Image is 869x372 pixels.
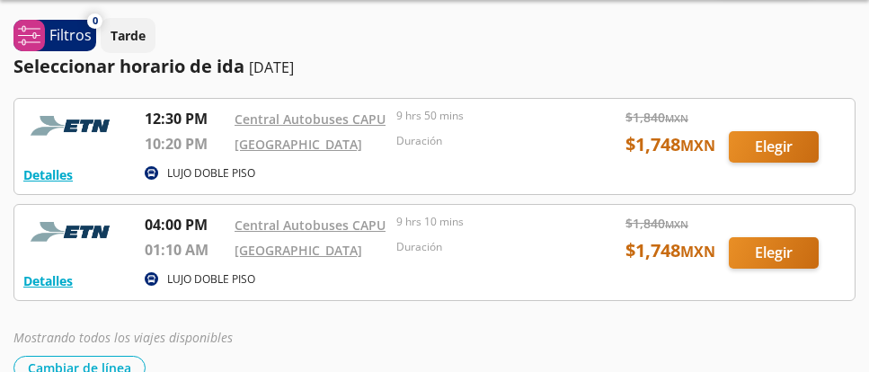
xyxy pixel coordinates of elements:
[93,13,98,29] span: 0
[235,217,386,234] a: Central Autobuses CAPU
[167,271,255,288] p: LUJO DOBLE PISO
[101,18,155,53] button: Tarde
[235,242,362,259] a: [GEOGRAPHIC_DATA]
[49,24,92,46] p: Filtros
[13,329,233,346] em: Mostrando todos los viajes disponibles
[13,53,244,80] p: Seleccionar horario de ida
[23,165,73,184] button: Detalles
[111,26,146,45] p: Tarde
[235,136,362,153] a: [GEOGRAPHIC_DATA]
[23,271,73,290] button: Detalles
[249,57,294,78] p: [DATE]
[235,111,386,128] a: Central Autobuses CAPU
[13,20,96,51] button: 0Filtros
[167,165,255,182] p: LUJO DOBLE PISO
